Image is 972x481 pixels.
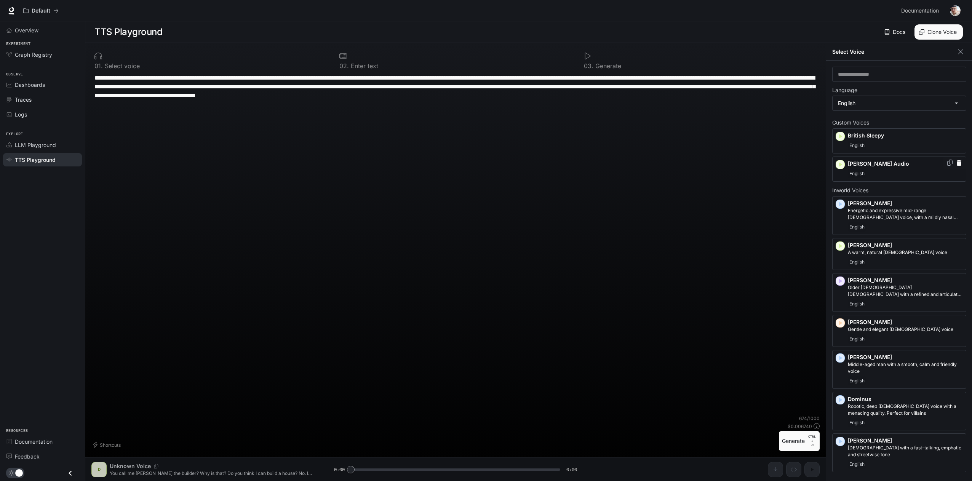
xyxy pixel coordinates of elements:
p: [PERSON_NAME] [848,241,963,249]
a: Dashboards [3,78,82,91]
p: [PERSON_NAME] Audio [848,160,963,168]
p: ⏎ [808,434,817,448]
a: TTS Playground [3,153,82,166]
p: 0 1 . [94,63,103,69]
a: Docs [883,24,908,40]
a: Feedback [3,450,82,463]
span: English [848,169,866,178]
p: Energetic and expressive mid-range male voice, with a mildly nasal quality [848,207,963,221]
img: User avatar [950,5,961,16]
span: English [848,141,866,150]
span: Documentation [15,438,53,446]
p: [PERSON_NAME] [848,200,963,207]
p: [PERSON_NAME] [848,276,963,284]
span: Documentation [901,6,939,16]
h1: TTS Playground [94,24,162,40]
span: English [848,222,866,232]
p: Language [832,88,857,93]
span: English [848,257,866,267]
div: English [833,96,966,110]
p: Older British male with a refined and articulate voice [848,284,963,298]
span: LLM Playground [15,141,56,149]
span: Dashboards [15,81,45,89]
a: Overview [3,24,82,37]
button: Copy Voice ID [946,160,954,166]
a: Documentation [898,3,945,18]
span: TTS Playground [15,156,56,164]
p: [PERSON_NAME] [848,318,963,326]
a: Logs [3,108,82,121]
p: Robotic, deep male voice with a menacing quality. Perfect for villains [848,403,963,417]
span: Traces [15,96,32,104]
p: Male with a fast-talking, emphatic and streetwise tone [848,444,963,458]
p: [PERSON_NAME] [848,437,963,444]
span: English [848,376,866,385]
p: Generate [593,63,621,69]
p: British Sleepy [848,132,963,139]
p: [PERSON_NAME] [848,353,963,361]
p: 0 2 . [339,63,349,69]
p: Custom Voices [832,120,966,125]
span: English [848,418,866,427]
p: Middle-aged man with a smooth, calm and friendly voice [848,361,963,375]
p: CTRL + [808,434,817,443]
p: Enter text [349,63,378,69]
a: LLM Playground [3,138,82,152]
span: Feedback [15,452,40,460]
button: All workspaces [20,3,62,18]
button: GenerateCTRL +⏎ [779,431,820,451]
span: Overview [15,26,38,34]
span: Dark mode toggle [15,468,23,477]
p: $ 0.006740 [788,423,812,430]
p: Dominus [848,395,963,403]
button: Clone Voice [914,24,963,40]
p: Select voice [103,63,140,69]
button: User avatar [948,3,963,18]
button: Close drawer [62,465,79,481]
span: Graph Registry [15,51,52,59]
span: English [848,299,866,308]
span: Logs [15,110,27,118]
p: 0 3 . [584,63,593,69]
p: A warm, natural female voice [848,249,963,256]
button: Shortcuts [91,439,124,451]
p: 674 / 1000 [799,415,820,422]
p: Gentle and elegant female voice [848,326,963,333]
a: Documentation [3,435,82,448]
p: Default [32,8,50,14]
a: Graph Registry [3,48,82,61]
p: Inworld Voices [832,188,966,193]
span: English [848,334,866,344]
span: English [848,460,866,469]
a: Traces [3,93,82,106]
